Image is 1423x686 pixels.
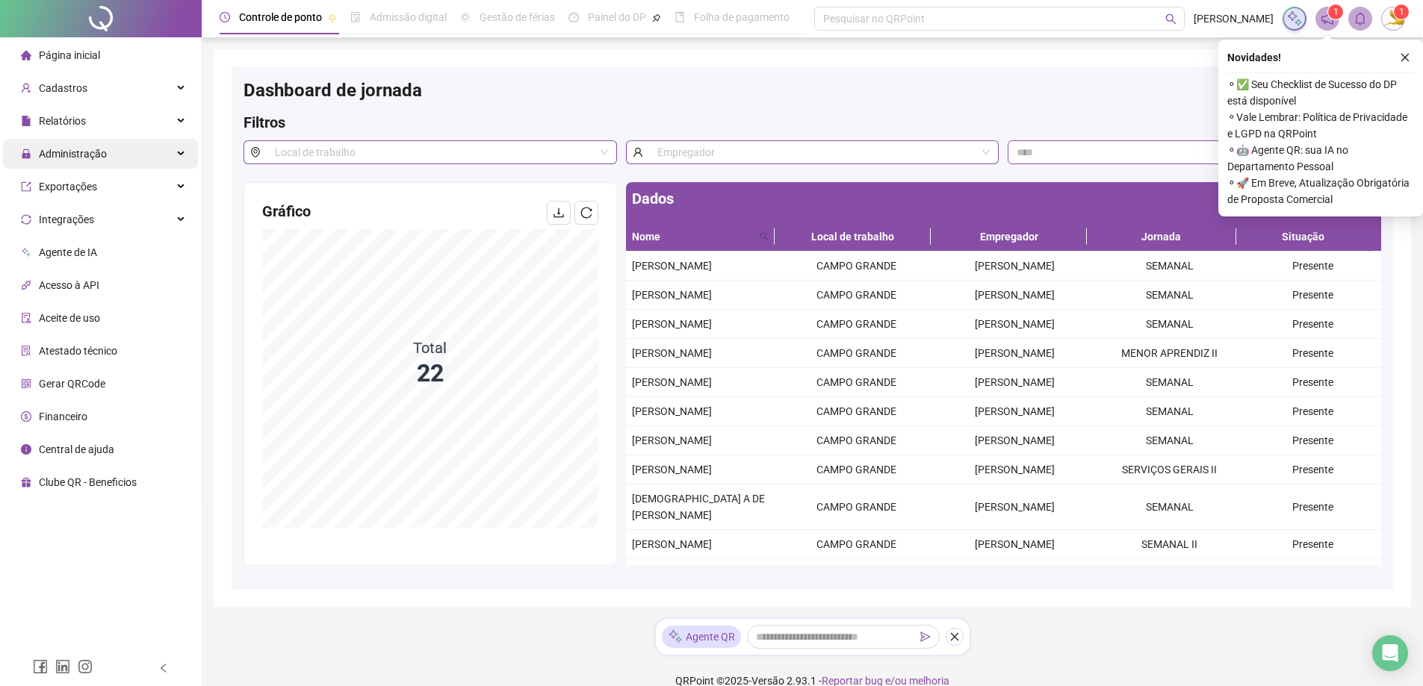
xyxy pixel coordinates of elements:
[39,246,97,258] span: Agente de IA
[55,659,70,674] span: linkedin
[1094,281,1245,310] td: SEMANAL
[777,559,935,588] td: CAMPO GRANDE
[39,181,97,193] span: Exportações
[580,207,592,219] span: reload
[632,538,712,550] span: [PERSON_NAME]
[777,530,935,559] td: CAMPO GRANDE
[777,484,935,530] td: CAMPO GRANDE
[1227,109,1414,142] span: ⚬ Vale Lembrar: Política de Privacidade e LGPD na QRPoint
[244,113,285,131] span: Filtros
[935,368,1094,397] td: [PERSON_NAME]
[1227,142,1414,175] span: ⚬ 🤖 Agente QR: sua IA no Departamento Pessoal
[39,279,99,291] span: Acesso à API
[1227,49,1281,66] span: Novidades !
[1094,368,1245,397] td: SEMANAL
[626,140,649,164] span: user
[588,11,646,23] span: Painel do DP
[1094,455,1245,484] td: SERVIÇOS GERAIS II
[1094,310,1245,339] td: SEMANAL
[39,115,86,127] span: Relatórios
[553,207,565,219] span: download
[220,12,230,22] span: clock-circle
[935,339,1094,368] td: [PERSON_NAME]
[632,289,712,301] span: [PERSON_NAME]
[1194,10,1274,27] span: [PERSON_NAME]
[21,346,31,356] span: solution
[1245,281,1381,310] td: Presente
[460,12,471,22] span: sun
[935,530,1094,559] td: [PERSON_NAME]
[350,12,361,22] span: file-done
[1245,252,1381,281] td: Presente
[1394,4,1409,19] sup: Atualize o seu contato no menu Meus Dados
[632,434,712,446] span: [PERSON_NAME]
[777,281,935,310] td: CAMPO GRANDE
[1227,175,1414,208] span: ⚬ 🚀 Em Breve, Atualização Obrigatória de Proposta Comercial
[39,82,87,94] span: Cadastros
[244,140,267,164] span: environment
[39,378,105,390] span: Gerar QRCode
[1382,7,1404,30] img: 50380
[777,310,935,339] td: CAMPO GRANDE
[158,663,169,673] span: left
[1094,530,1245,559] td: SEMANAL II
[1245,455,1381,484] td: Presente
[668,629,683,644] img: sparkle-icon.fc2bf0ac1784a2077858766a79e2daf3.svg
[1165,13,1176,25] span: search
[632,260,712,272] span: [PERSON_NAME]
[1333,7,1339,17] span: 1
[21,116,31,126] span: file
[262,202,311,220] span: Gráfico
[632,347,712,359] span: [PERSON_NAME]
[935,426,1094,455] td: [PERSON_NAME]
[239,11,322,23] span: Controle de ponto
[694,11,790,23] span: Folha de pagamento
[1227,76,1414,109] span: ⚬ ✅ Seu Checklist de Sucesso do DP está disponível
[1094,339,1245,368] td: MENOR APRENDIZ II
[33,659,48,674] span: facebook
[21,181,31,192] span: export
[1236,222,1370,252] th: Situação
[370,11,447,23] span: Admissão digital
[39,345,117,357] span: Atestado técnico
[39,411,87,422] span: Financeiro
[328,13,337,22] span: pushpin
[568,12,579,22] span: dashboard
[39,476,137,488] span: Clube QR - Beneficios
[1094,484,1245,530] td: SEMANAL
[21,444,31,455] span: info-circle
[935,559,1094,588] td: [PERSON_NAME]
[480,11,555,23] span: Gestão de férias
[1245,368,1381,397] td: Presente
[777,368,935,397] td: CAMPO GRANDE
[935,484,1094,530] td: [PERSON_NAME]
[935,281,1094,310] td: [PERSON_NAME]
[675,12,685,22] span: book
[632,464,712,475] span: [PERSON_NAME]
[1245,339,1381,368] td: Presente
[1372,635,1408,671] div: Open Intercom Messenger
[777,455,935,484] td: CAMPO GRANDE
[777,397,935,426] td: CAMPO GRANDE
[1245,310,1381,339] td: Presente
[632,376,712,388] span: [PERSON_NAME]
[1354,12,1367,25] span: bell
[21,149,31,159] span: lock
[21,313,31,323] span: audit
[1245,484,1381,530] td: Presente
[21,83,31,93] span: user-add
[39,49,100,61] span: Página inicial
[1087,222,1236,252] th: Jornada
[244,80,422,101] span: Dashboard de jornada
[777,339,935,368] td: CAMPO GRANDE
[21,411,31,422] span: dollar
[21,214,31,225] span: sync
[632,493,765,521] span: [DEMOGRAPHIC_DATA] A DE [PERSON_NAME]
[920,632,931,642] span: send
[632,190,674,208] span: Dados
[632,318,712,330] span: [PERSON_NAME]
[935,455,1094,484] td: [PERSON_NAME]
[652,13,661,22] span: pushpin
[1094,252,1245,281] td: SEMANAL
[1400,52,1410,63] span: close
